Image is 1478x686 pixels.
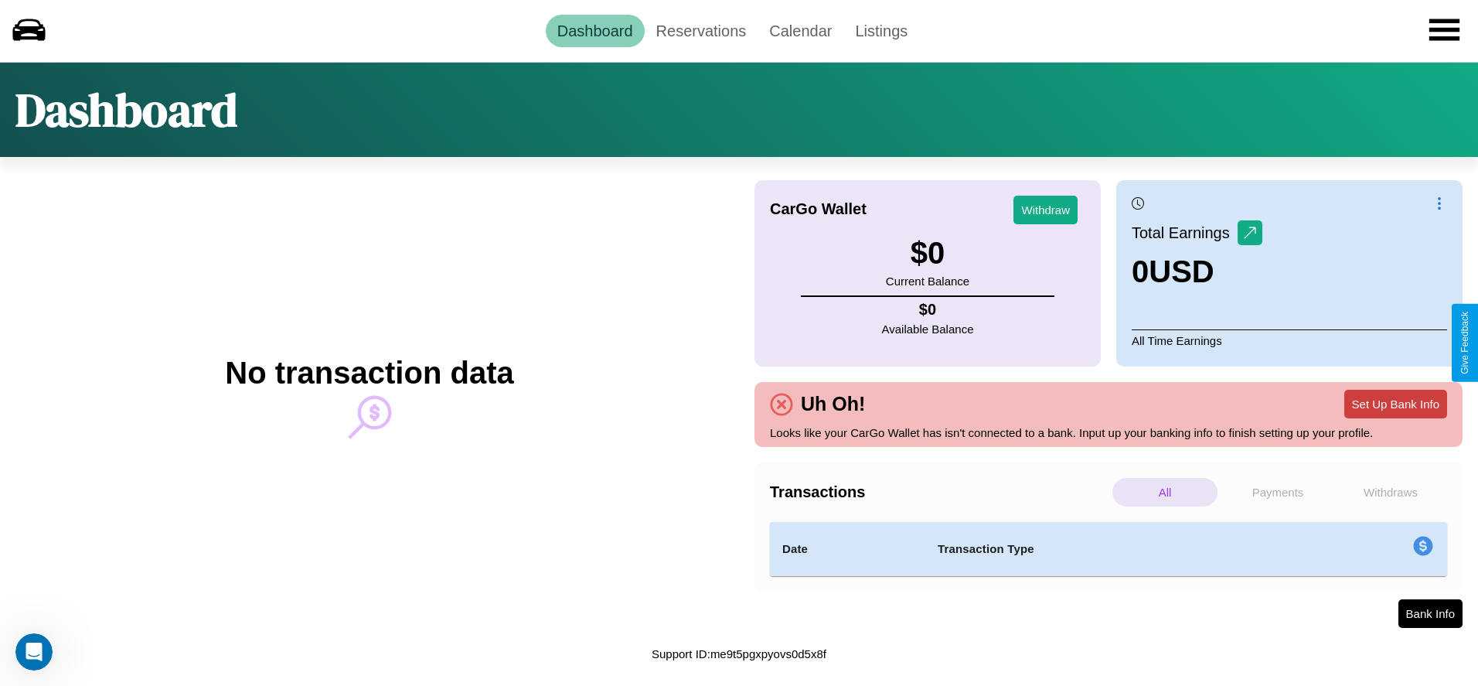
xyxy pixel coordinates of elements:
[782,540,913,558] h4: Date
[546,15,645,47] a: Dashboard
[1112,478,1217,507] p: All
[770,200,867,218] h4: CarGo Wallet
[770,522,1447,576] table: simple table
[645,15,758,47] a: Reservations
[1338,478,1443,507] p: Withdraws
[1459,312,1470,374] div: Give Feedback
[938,540,1287,558] h4: Transaction Type
[1398,599,1463,628] button: Bank Info
[652,643,826,664] p: Support ID: me9t5pgxpyovs0d5x8f
[843,15,919,47] a: Listings
[886,236,969,271] h3: $ 0
[758,15,843,47] a: Calendar
[1132,219,1238,247] p: Total Earnings
[1225,478,1330,507] p: Payments
[1132,329,1447,351] p: All Time Earnings
[15,78,237,142] h1: Dashboard
[15,633,53,671] iframe: Intercom live chat
[882,301,974,319] h4: $ 0
[1013,196,1078,224] button: Withdraw
[886,271,969,292] p: Current Balance
[1132,254,1262,289] h3: 0 USD
[882,319,974,340] p: Available Balance
[225,356,513,391] h2: No transaction data
[793,393,873,415] h4: Uh Oh!
[770,422,1447,443] p: Looks like your CarGo Wallet has isn't connected to a bank. Input up your banking info to finish ...
[1344,390,1447,418] button: Set Up Bank Info
[770,483,1108,501] h4: Transactions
